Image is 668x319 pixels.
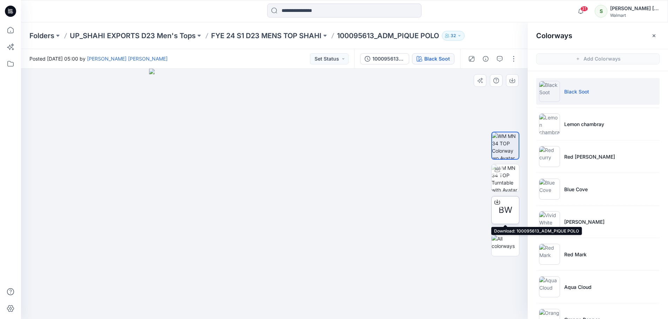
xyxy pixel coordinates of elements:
[492,132,519,159] img: WM MN 34 TOP Colorway wo Avatar
[564,153,615,160] p: Red [PERSON_NAME]
[539,179,560,200] img: Blue Cove
[442,31,465,41] button: 32
[87,56,168,62] a: [PERSON_NAME] ​[PERSON_NAME]
[539,146,560,167] img: Red curry
[564,88,589,95] p: Black Soot
[610,13,659,18] div: Walmart
[492,235,519,250] img: All colorways
[564,251,587,258] p: Red Mark
[337,31,439,41] p: 100095613_ADM_PIQUE POLO
[492,164,519,192] img: WM MN 34 TOP Turntable with Avatar
[451,32,456,40] p: 32
[610,4,659,13] div: [PERSON_NAME] ​[PERSON_NAME]
[360,53,409,64] button: 100095613_ADM_PIQUE POLO
[564,283,592,291] p: Aqua Cloud
[564,186,588,193] p: Blue Cove
[539,276,560,297] img: Aqua Cloud
[539,211,560,232] img: Vivid White
[29,31,54,41] a: Folders
[499,204,512,216] span: BW
[211,31,322,41] a: FYE 24 S1 D23 MENS TOP SHAHI
[29,55,168,62] span: Posted [DATE] 05:00 by
[539,244,560,265] img: Red Mark
[539,113,560,134] img: Lemon chambray
[412,53,454,64] button: Black Soot
[149,69,400,319] img: eyJhbGciOiJIUzI1NiIsImtpZCI6IjAiLCJzbHQiOiJzZXMiLCJ0eXAiOiJKV1QifQ.eyJkYXRhIjp7InR5cGUiOiJzdG9yYW...
[580,6,588,12] span: 31
[595,5,607,18] div: S​
[424,55,450,63] div: Black Soot
[539,81,560,102] img: Black Soot
[70,31,196,41] a: UP_SHAHI EXPORTS D23 Men's Tops
[372,55,405,63] div: 100095613_ADM_PIQUE POLO
[536,32,572,40] h2: Colorways
[564,120,604,128] p: Lemon chambray
[480,53,491,64] button: Details
[564,218,605,226] p: [PERSON_NAME]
